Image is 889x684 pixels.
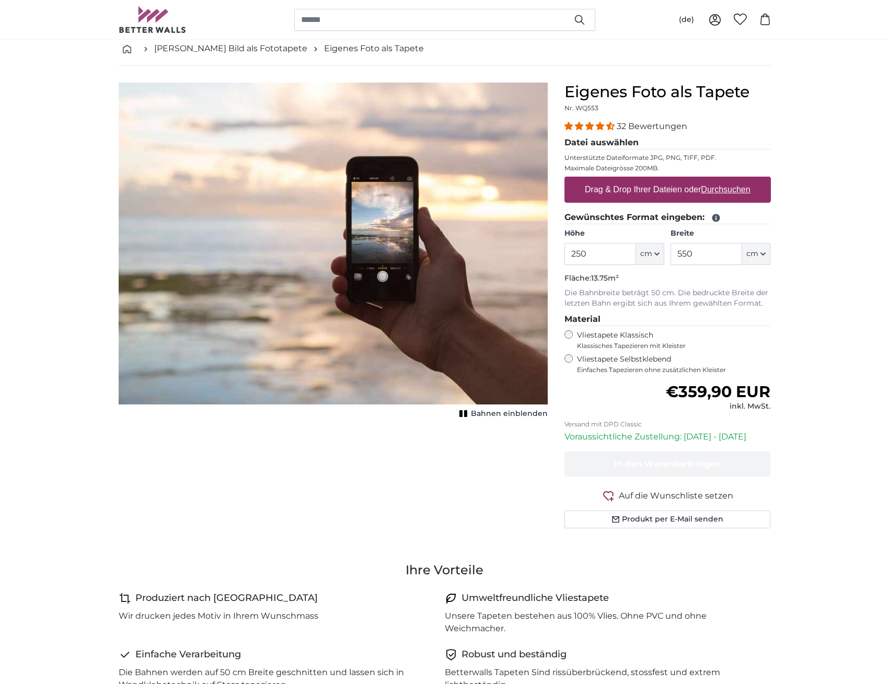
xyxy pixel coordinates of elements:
h4: Umweltfreundliche Vliestapete [461,591,609,606]
p: Versand mit DPD Classic [564,420,771,428]
h1: Eigenes Foto als Tapete [564,83,771,101]
button: Auf die Wunschliste setzen [564,489,771,502]
label: Vliestapete Klassisch [577,330,762,350]
button: cm [742,243,770,265]
p: Unterstützte Dateiformate JPG, PNG, TIFF, PDF. [564,154,771,162]
h4: Einfache Verarbeitung [135,647,241,662]
span: 13.75m² [591,273,619,283]
u: Durchsuchen [701,185,750,194]
label: Höhe [564,228,664,239]
h3: Ihre Vorteile [119,562,771,578]
p: Unsere Tapeten bestehen aus 100% Vlies. Ohne PVC und ohne Weichmacher. [445,610,763,635]
label: Drag & Drop Ihrer Dateien oder [581,179,755,200]
p: Wir drucken jedes Motiv in Ihrem Wunschmass [119,610,318,622]
button: Produkt per E-Mail senden [564,511,771,528]
legend: Datei auswählen [564,136,771,149]
div: 1 of 1 [119,83,548,421]
span: In den Warenkorb legen [614,459,721,469]
label: Breite [671,228,770,239]
p: Maximale Dateigrösse 200MB. [564,164,771,172]
span: Auf die Wunschliste setzen [619,490,733,502]
div: inkl. MwSt. [666,401,770,412]
button: In den Warenkorb legen [564,451,771,477]
h4: Robust und beständig [461,647,567,662]
nav: breadcrumbs [119,32,771,66]
span: cm [640,249,652,259]
legend: Gewünschtes Format eingeben: [564,211,771,224]
span: Klassisches Tapezieren mit Kleister [577,342,762,350]
button: Bahnen einblenden [456,407,548,421]
a: Eigenes Foto als Tapete [324,42,424,55]
p: Voraussichtliche Zustellung: [DATE] - [DATE] [564,431,771,443]
button: cm [636,243,664,265]
span: cm [746,249,758,259]
h4: Produziert nach [GEOGRAPHIC_DATA] [135,591,318,606]
span: 4.31 stars [564,121,617,131]
span: €359,90 EUR [666,382,770,401]
span: 32 Bewertungen [617,121,687,131]
img: Betterwalls [119,6,187,33]
legend: Material [564,313,771,326]
span: Bahnen einblenden [471,409,548,419]
img: personalised-photo [119,83,548,404]
a: [PERSON_NAME] Bild als Fototapete [154,42,307,55]
span: Einfaches Tapezieren ohne zusätzlichen Kleister [577,366,771,374]
button: (de) [671,10,702,29]
p: Fläche: [564,273,771,284]
p: Die Bahnbreite beträgt 50 cm. Die bedruckte Breite der letzten Bahn ergibt sich aus Ihrem gewählt... [564,288,771,309]
label: Vliestapete Selbstklebend [577,354,771,374]
span: Nr. WQ553 [564,104,598,112]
